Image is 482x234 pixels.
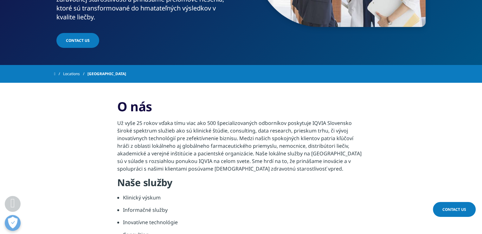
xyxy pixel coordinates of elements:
span: [GEOGRAPHIC_DATA] [87,68,126,80]
h4: Naše služby [117,176,365,194]
span: Contact US [66,38,90,43]
span: Contact Us [442,207,466,212]
p: Už vyše 25 rokov vďaka tímu viac ako 500 špecializovaných odborníkov poskytuje IQVIA Slovensko ši... [117,119,365,176]
li: Klinický výskum [123,194,365,206]
a: Locations [63,68,87,80]
li: Inovatívne technológie [123,218,365,231]
a: Contact Us [433,202,476,217]
a: Contact US [56,33,99,48]
h3: O nás [117,99,365,119]
button: Otvoriť predvoľby [5,215,21,231]
li: Informačné služby [123,206,365,218]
